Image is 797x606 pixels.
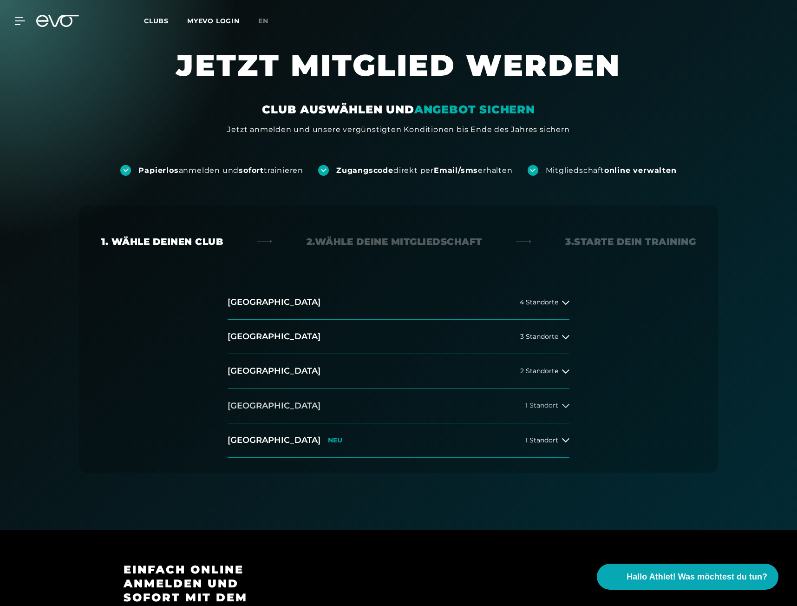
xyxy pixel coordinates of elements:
[520,368,558,375] span: 2 Standorte
[228,365,320,377] h2: [GEOGRAPHIC_DATA]
[120,46,677,102] h1: JETZT MITGLIED WERDEN
[546,165,677,176] div: Mitgliedschaft
[187,17,240,25] a: MYEVO LOGIN
[520,333,558,340] span: 3 Standorte
[604,166,677,175] strong: online verwalten
[228,400,320,412] h2: [GEOGRAPHIC_DATA]
[525,402,558,409] span: 1 Standort
[239,166,264,175] strong: sofort
[328,436,342,444] p: NEU
[138,165,303,176] div: anmelden und trainieren
[228,331,320,343] h2: [GEOGRAPHIC_DATA]
[144,17,169,25] span: Clubs
[307,235,482,248] div: 2. Wähle deine Mitgliedschaft
[627,571,767,583] span: Hallo Athlet! Was möchtest du tun?
[258,16,280,26] a: en
[565,235,696,248] div: 3. Starte dein Training
[336,165,512,176] div: direkt per erhalten
[520,299,558,306] span: 4 Standorte
[227,124,569,135] div: Jetzt anmelden und unsere vergünstigten Konditionen bis Ende des Jahres sichern
[101,235,223,248] div: 1. Wähle deinen Club
[525,437,558,444] span: 1 Standort
[434,166,478,175] strong: Email/sms
[258,17,268,25] span: en
[228,296,320,308] h2: [GEOGRAPHIC_DATA]
[228,389,569,423] button: [GEOGRAPHIC_DATA]1 Standort
[262,102,535,117] div: CLUB AUSWÄHLEN UND
[228,285,569,320] button: [GEOGRAPHIC_DATA]4 Standorte
[228,320,569,354] button: [GEOGRAPHIC_DATA]3 Standorte
[138,166,178,175] strong: Papierlos
[336,166,393,175] strong: Zugangscode
[228,354,569,389] button: [GEOGRAPHIC_DATA]2 Standorte
[414,103,535,116] em: ANGEBOT SICHERN
[144,16,187,25] a: Clubs
[228,435,320,446] h2: [GEOGRAPHIC_DATA]
[228,423,569,458] button: [GEOGRAPHIC_DATA]NEU1 Standort
[597,564,778,590] button: Hallo Athlet! Was möchtest du tun?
